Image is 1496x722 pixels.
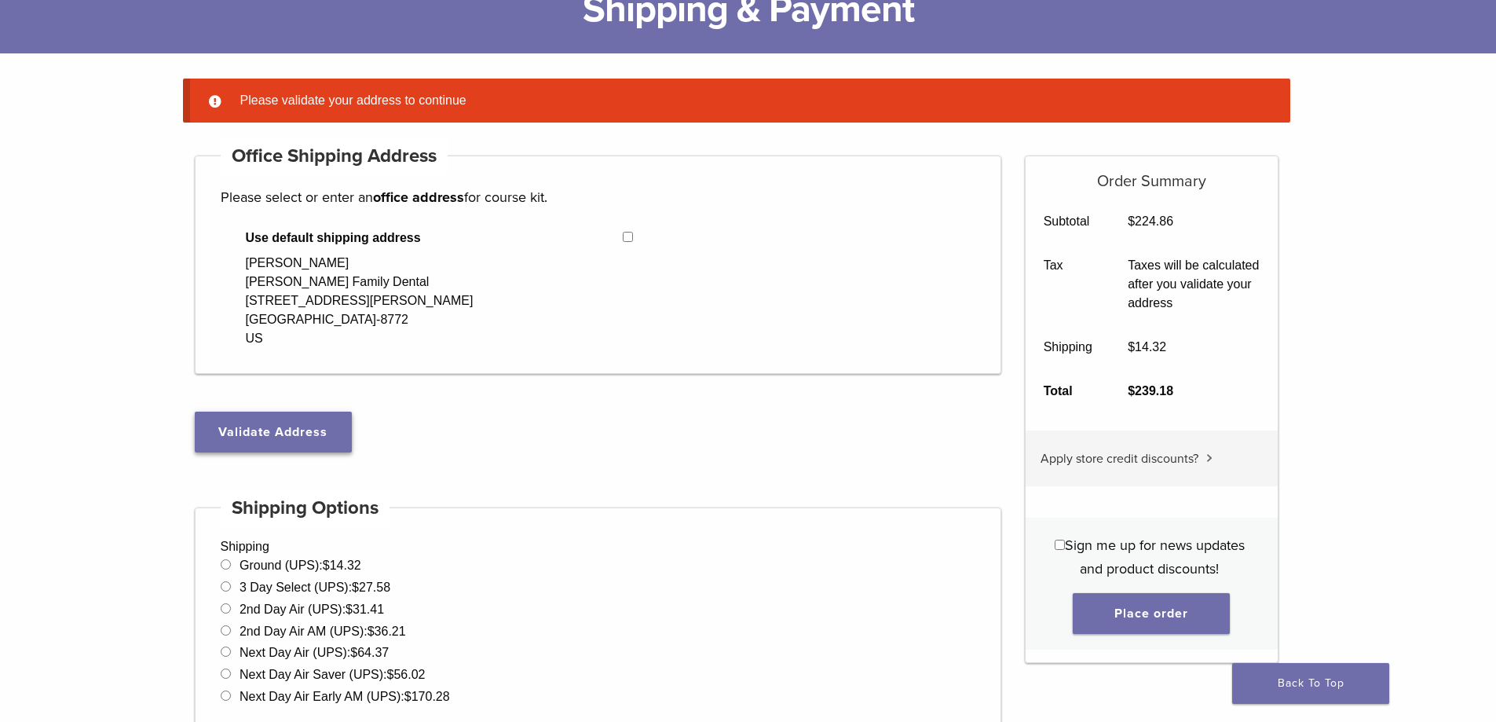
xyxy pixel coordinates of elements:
td: Taxes will be calculated after you validate your address [1110,244,1278,325]
h4: Shipping Options [221,489,390,527]
span: Apply store credit discounts? [1041,451,1198,467]
bdi: 14.32 [323,559,361,572]
span: $ [387,668,394,681]
label: Next Day Air Saver (UPS): [240,668,426,681]
span: Use default shipping address [246,229,624,247]
span: $ [368,625,375,638]
bdi: 64.37 [350,646,389,659]
label: 3 Day Select (UPS): [240,581,390,594]
span: Sign me up for news updates and product discounts! [1065,537,1245,577]
label: 2nd Day Air AM (UPS): [240,625,406,638]
bdi: 239.18 [1128,384,1173,398]
span: $ [1128,214,1135,228]
bdi: 224.86 [1128,214,1173,228]
span: $ [346,603,353,616]
strong: office address [373,189,464,206]
span: $ [323,559,330,572]
span: $ [404,690,411,703]
input: Sign me up for news updates and product discounts! [1055,540,1065,550]
a: Back To Top [1232,663,1389,704]
bdi: 31.41 [346,603,384,616]
span: $ [1128,384,1135,398]
span: $ [352,581,359,594]
th: Total [1026,369,1110,413]
span: $ [1128,340,1135,354]
bdi: 56.02 [387,668,426,681]
li: Please validate your address to continue [234,91,1265,110]
bdi: 36.21 [368,625,406,638]
bdi: 170.28 [404,690,450,703]
button: Validate Address [195,412,352,453]
bdi: 14.32 [1128,340,1166,354]
th: Tax [1026,244,1110,325]
h5: Order Summary [1026,156,1278,191]
h4: Office Shipping Address [221,137,448,175]
th: Shipping [1026,325,1110,369]
label: Next Day Air Early AM (UPS): [240,690,450,703]
span: $ [350,646,357,659]
p: Please select or enter an for course kit. [221,185,976,209]
label: Next Day Air (UPS): [240,646,389,659]
label: Ground (UPS): [240,559,361,572]
div: [PERSON_NAME] [PERSON_NAME] Family Dental [STREET_ADDRESS][PERSON_NAME] [GEOGRAPHIC_DATA]-8772 US [246,254,474,348]
button: Place order [1073,593,1230,634]
th: Subtotal [1026,200,1110,244]
bdi: 27.58 [352,581,390,594]
img: caret.svg [1206,454,1213,462]
label: 2nd Day Air (UPS): [240,603,384,616]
